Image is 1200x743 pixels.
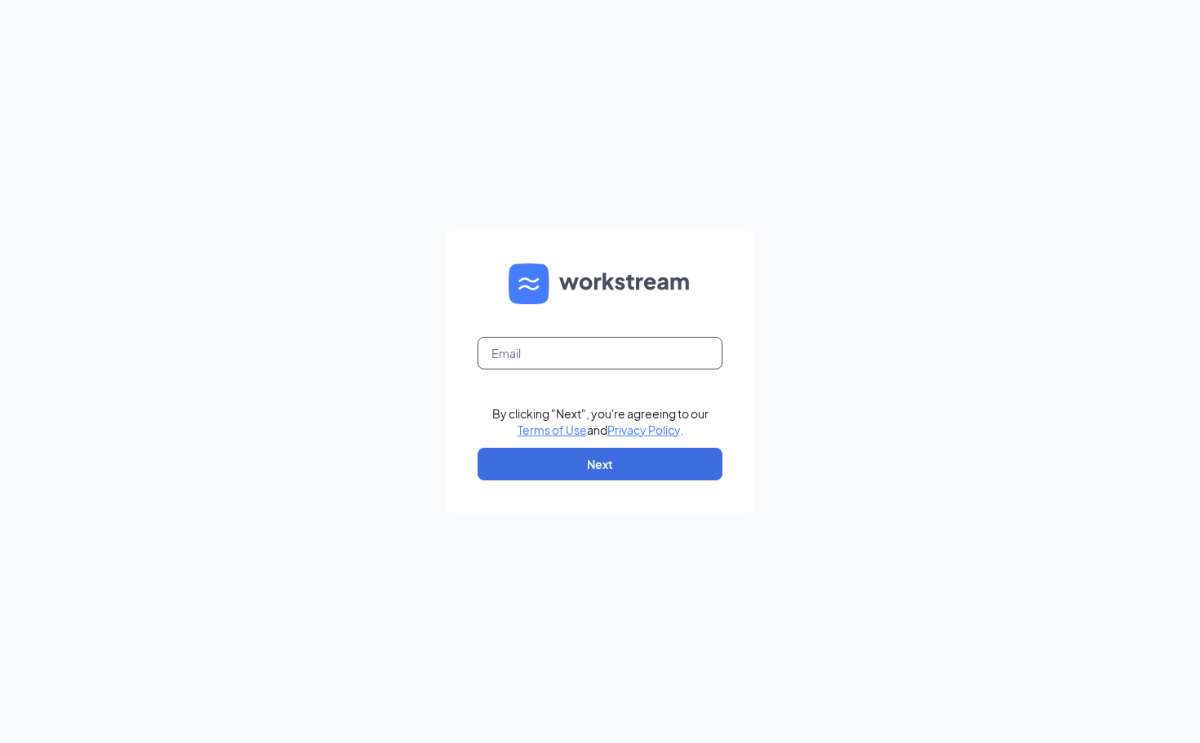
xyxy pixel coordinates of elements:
[607,422,680,437] a: Privacy Policy
[518,422,587,437] a: Terms of Use
[478,448,722,480] button: Next
[478,337,722,369] input: Email
[509,263,691,304] img: WS logo and Workstream text
[492,405,709,438] div: By clicking "Next", you're agreeing to our and .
